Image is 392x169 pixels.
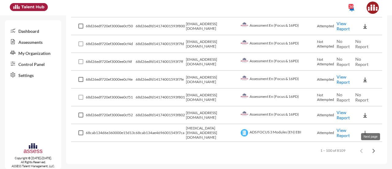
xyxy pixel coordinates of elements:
[239,71,317,89] td: Assessment En (Focus & 16PD)
[86,53,136,71] td: 68d26edf720ef3000ee0cf4f
[5,36,61,47] a: Assessments
[337,92,350,102] span: No Report
[239,124,317,142] td: ADS FOCUS 3 Modules (EN) EBI
[337,128,350,138] a: View Report
[317,89,337,106] td: Not Attempted
[317,35,337,53] td: Not Attempted
[239,35,317,53] td: Assessment En (Focus & 16PD)
[239,53,317,71] td: Assessment En (Focus & 16PD)
[71,142,382,159] mat-paginator: Select page
[337,21,350,31] a: View Report
[337,74,350,85] a: View Report
[5,69,61,80] a: Settings
[86,106,136,124] td: 68d26edf720ef3000ee0cf52
[186,53,239,71] td: [EMAIL_ADDRESS][DOMAIN_NAME]
[239,106,317,124] td: Assessment En (Focus & 16PD)
[186,17,239,35] td: [EMAIL_ADDRESS][DOMAIN_NAME]
[337,110,350,120] a: View Report
[136,35,186,53] td: 68d26edfd14174001593f7fd
[86,71,136,89] td: 68d26edf720ef3000ee0cf4e
[317,124,337,142] td: Attempted
[355,144,367,157] button: Previous page
[136,53,186,71] td: 68d26edfd14174001593f7ff
[86,17,136,35] td: 68d26edf720ef3000ee0cf50
[239,17,317,35] td: Assessment En (Focus & 16PD)
[317,71,337,89] td: Attempted
[5,58,61,69] a: Control Panel
[186,71,239,89] td: [EMAIL_ADDRESS][DOMAIN_NAME]
[337,39,350,49] span: No Report
[5,47,61,58] a: My Organization
[355,39,368,49] span: No Report
[186,89,239,106] td: [EMAIL_ADDRESS][DOMAIN_NAME]
[186,124,239,142] td: [MEDICAL_DATA][EMAIL_ADDRESS][DOMAIN_NAME]
[355,92,368,102] span: No Report
[186,35,239,53] td: [EMAIL_ADDRESS][DOMAIN_NAME]
[136,17,186,35] td: 68d26edfd14174001593f800
[136,124,186,142] td: 68cab134ae4696001545f7ca
[136,71,186,89] td: 68d26edfd14174001593f7fe
[317,17,337,35] td: Attempted
[320,148,345,153] div: 1 – 100 of 8109
[136,89,186,106] td: 68d26edfd14174001593f801
[317,53,337,71] td: Not Attempted
[355,56,368,67] span: No Report
[86,89,136,106] td: 68d26edf720ef3000ee0cf51
[239,89,317,106] td: Assessment En (Focus & 16PD)
[317,106,337,124] td: Attempted
[86,124,136,142] td: 68cab134d6e360000e15d13c
[5,156,61,168] p: Copyright © [DATE]-[DATE]. All Rights Reserved. ASSESS Talent Management, LLC.
[5,25,61,36] a: Dashboard
[23,143,43,155] img: assesscompany-logo.png
[86,35,136,53] td: 68d26edf720ef3000ee0cf4d
[348,5,356,12] mat-icon: notifications
[186,106,239,124] td: [EMAIL_ADDRESS][DOMAIN_NAME]
[136,106,186,124] td: 68d26edfd14174001593f802
[367,144,380,157] button: Next page
[349,4,353,9] div: 36
[337,56,350,67] span: No Report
